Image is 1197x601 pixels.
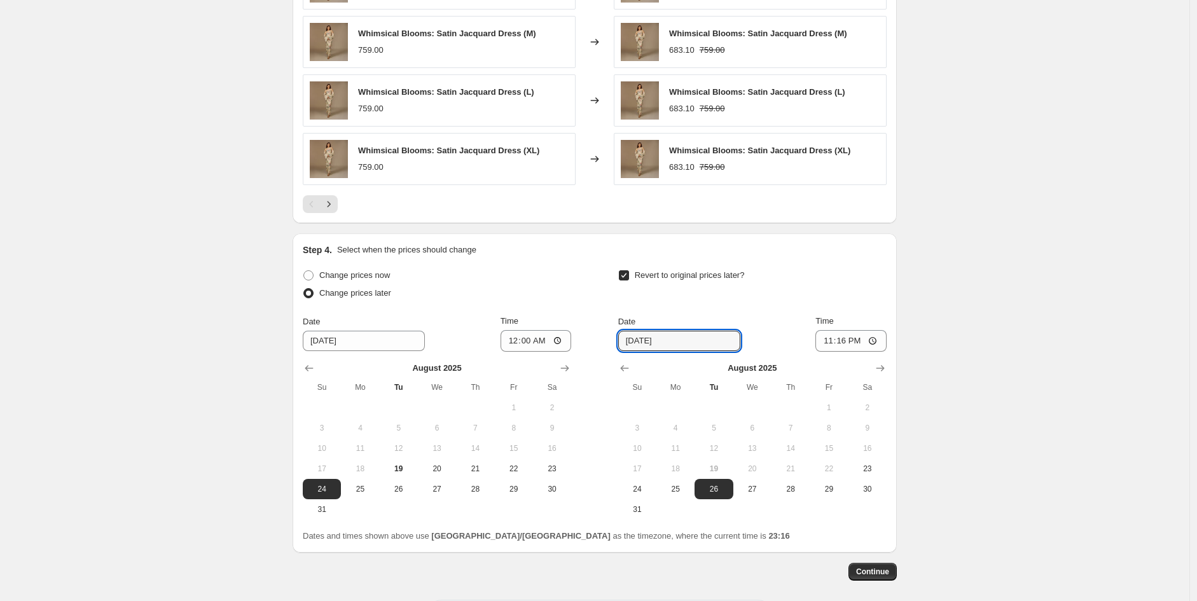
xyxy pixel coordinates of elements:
[700,443,728,453] span: 12
[303,195,338,213] nav: Pagination
[848,563,897,581] button: Continue
[815,423,843,433] span: 8
[501,330,572,352] input: 12:00
[319,270,390,280] span: Change prices now
[533,418,571,438] button: Saturday August 9 2025
[341,459,379,479] button: Monday August 18 2025
[771,418,810,438] button: Thursday August 7 2025
[656,459,695,479] button: Monday August 18 2025
[854,443,882,453] span: 16
[303,459,341,479] button: Sunday August 17 2025
[618,377,656,397] th: Sunday
[501,316,518,326] span: Time
[495,418,533,438] button: Friday August 8 2025
[320,195,338,213] button: Next
[854,464,882,474] span: 23
[423,464,451,474] span: 20
[661,484,689,494] span: 25
[456,418,494,438] button: Thursday August 7 2025
[777,443,805,453] span: 14
[700,464,728,474] span: 19
[358,146,539,155] span: Whimsical Blooms: Satin Jacquard Dress (XL)
[618,479,656,499] button: Sunday August 24 2025
[303,479,341,499] button: Sunday August 24 2025
[771,479,810,499] button: Thursday August 28 2025
[848,397,887,418] button: Saturday August 2 2025
[856,567,889,577] span: Continue
[848,377,887,397] th: Saturday
[380,459,418,479] button: Today Tuesday August 19 2025
[854,423,882,433] span: 9
[669,44,695,57] div: 683.10
[815,464,843,474] span: 22
[495,479,533,499] button: Friday August 29 2025
[341,479,379,499] button: Monday August 25 2025
[815,443,843,453] span: 15
[656,479,695,499] button: Monday August 25 2025
[538,403,566,413] span: 2
[556,359,574,377] button: Show next month, September 2025
[418,418,456,438] button: Wednesday August 6 2025
[380,479,418,499] button: Tuesday August 26 2025
[300,359,318,377] button: Show previous month, July 2025
[385,484,413,494] span: 26
[771,377,810,397] th: Thursday
[815,316,833,326] span: Time
[461,382,489,392] span: Th
[777,382,805,392] span: Th
[815,330,887,352] input: 12:00
[341,438,379,459] button: Monday August 11 2025
[495,377,533,397] th: Friday
[461,443,489,453] span: 14
[358,29,536,38] span: Whimsical Blooms: Satin Jacquard Dress (M)
[538,423,566,433] span: 9
[695,438,733,459] button: Tuesday August 12 2025
[456,377,494,397] th: Thursday
[358,44,384,57] div: 759.00
[618,418,656,438] button: Sunday August 3 2025
[733,418,771,438] button: Wednesday August 6 2025
[656,377,695,397] th: Monday
[661,443,689,453] span: 11
[500,382,528,392] span: Fr
[618,499,656,520] button: Sunday August 31 2025
[500,484,528,494] span: 29
[700,382,728,392] span: Tu
[810,377,848,397] th: Friday
[308,443,336,453] span: 10
[500,403,528,413] span: 1
[431,531,610,541] b: [GEOGRAPHIC_DATA]/[GEOGRAPHIC_DATA]
[623,382,651,392] span: Su
[423,382,451,392] span: We
[854,403,882,413] span: 2
[777,484,805,494] span: 28
[623,443,651,453] span: 10
[385,382,413,392] span: Tu
[777,464,805,474] span: 21
[310,81,348,120] img: noetic4202_80x.jpg
[319,288,391,298] span: Change prices later
[310,140,348,178] img: noetic4202_80x.jpg
[621,81,659,120] img: noetic4202_80x.jpg
[380,438,418,459] button: Tuesday August 12 2025
[346,464,374,474] span: 18
[456,479,494,499] button: Thursday August 28 2025
[341,377,379,397] th: Monday
[738,484,766,494] span: 27
[695,459,733,479] button: Today Tuesday August 19 2025
[533,459,571,479] button: Saturday August 23 2025
[815,484,843,494] span: 29
[303,438,341,459] button: Sunday August 10 2025
[738,382,766,392] span: We
[380,377,418,397] th: Tuesday
[538,382,566,392] span: Sa
[810,418,848,438] button: Friday August 8 2025
[621,23,659,61] img: noetic4202_80x.jpg
[700,423,728,433] span: 5
[456,438,494,459] button: Thursday August 14 2025
[358,161,384,174] div: 759.00
[308,464,336,474] span: 17
[661,382,689,392] span: Mo
[533,377,571,397] th: Saturday
[461,464,489,474] span: 21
